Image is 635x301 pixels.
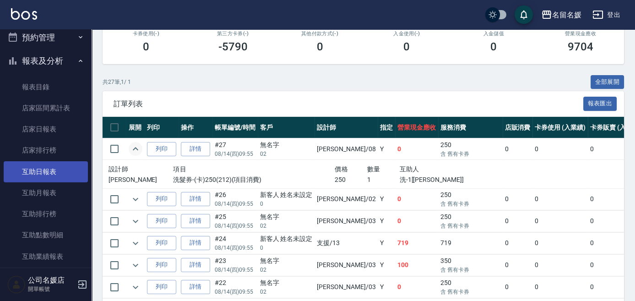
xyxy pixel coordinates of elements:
a: 報表目錄 [4,77,88,98]
p: 洗-1[[PERSON_NAME]] [400,175,497,185]
div: 無名字 [260,140,313,150]
th: 帳單編號/時間 [212,117,258,138]
td: 0 [395,138,438,160]
h3: -5790 [218,40,248,53]
p: 08/14 (四) 09:55 [215,244,255,252]
a: 詳情 [181,214,210,228]
td: 0 [503,254,533,276]
td: 0 [395,276,438,298]
th: 列印 [145,117,179,138]
p: 08/14 (四) 09:55 [215,200,255,208]
td: #24 [212,232,258,254]
a: 店家排行榜 [4,140,88,161]
td: 250 [438,276,502,298]
a: 互助點數明細 [4,224,88,246]
span: 項目 [173,165,186,173]
a: 全店業績分析表 [4,267,88,288]
a: 店家日報表 [4,119,88,140]
a: 詳情 [181,142,210,156]
td: 0 [503,232,533,254]
p: 250 [335,175,367,185]
h3: 0 [490,40,497,53]
a: 詳情 [181,192,210,206]
td: 350 [438,254,502,276]
th: 客戶 [258,117,315,138]
button: expand row [129,142,142,156]
td: 0 [503,210,533,232]
p: 0 [260,244,313,252]
td: 0 [395,188,438,210]
td: 719 [438,232,502,254]
button: 列印 [147,214,176,228]
button: 列印 [147,192,176,206]
span: 價格 [335,165,348,173]
td: 0 [532,188,588,210]
td: 0 [395,210,438,232]
td: 0 [532,254,588,276]
a: 互助日報表 [4,161,88,182]
th: 服務消費 [438,117,502,138]
td: Y [378,188,395,210]
h2: 卡券使用(-) [114,31,179,37]
h2: 入金使用(-) [374,31,439,37]
h2: 營業現金應收 [548,31,613,37]
p: 共 27 筆, 1 / 1 [103,78,131,86]
button: 列印 [147,236,176,250]
p: 含 舊有卡券 [440,150,500,158]
a: 詳情 [181,236,210,250]
button: 登出 [589,6,624,23]
td: [PERSON_NAME] /02 [315,188,378,210]
td: Y [378,232,395,254]
a: 詳情 [181,280,210,294]
td: Y [378,138,395,160]
p: 02 [260,150,313,158]
td: [PERSON_NAME] /03 [315,210,378,232]
div: 無名字 [260,278,313,288]
p: 含 舊有卡券 [440,222,500,230]
button: save [515,5,533,24]
td: [PERSON_NAME] /08 [315,138,378,160]
td: 0 [503,276,533,298]
td: 719 [395,232,438,254]
button: 列印 [147,280,176,294]
th: 操作 [179,117,212,138]
div: 新客人 姓名未設定 [260,190,313,200]
button: 列印 [147,142,176,156]
td: #26 [212,188,258,210]
p: 02 [260,288,313,296]
img: Person [7,275,26,294]
button: expand row [129,280,142,294]
p: 含 舊有卡券 [440,288,500,296]
p: 含 舊有卡券 [440,266,500,274]
td: 0 [503,188,533,210]
button: 報表匯出 [583,97,617,111]
th: 指定 [378,117,395,138]
th: 店販消費 [503,117,533,138]
td: Y [378,210,395,232]
td: 0 [532,210,588,232]
button: 列印 [147,258,176,272]
td: Y [378,276,395,298]
th: 營業現金應收 [395,117,438,138]
button: expand row [129,258,142,272]
span: 數量 [367,165,380,173]
th: 展開 [126,117,145,138]
a: 互助月報表 [4,182,88,203]
button: expand row [129,192,142,206]
td: 0 [532,138,588,160]
td: #22 [212,276,258,298]
button: 全部展開 [591,75,624,89]
td: 250 [438,210,502,232]
p: 08/14 (四) 09:55 [215,288,255,296]
img: Logo [11,8,37,20]
td: Y [378,254,395,276]
td: 0 [532,276,588,298]
p: 0 [260,200,313,208]
button: expand row [129,236,142,250]
div: 無名字 [260,256,313,266]
p: [PERSON_NAME] [109,175,173,185]
p: 含 舊有卡券 [440,200,500,208]
h3: 0 [143,40,149,53]
h5: 公司名媛店 [28,276,75,285]
button: 報表及分析 [4,49,88,73]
